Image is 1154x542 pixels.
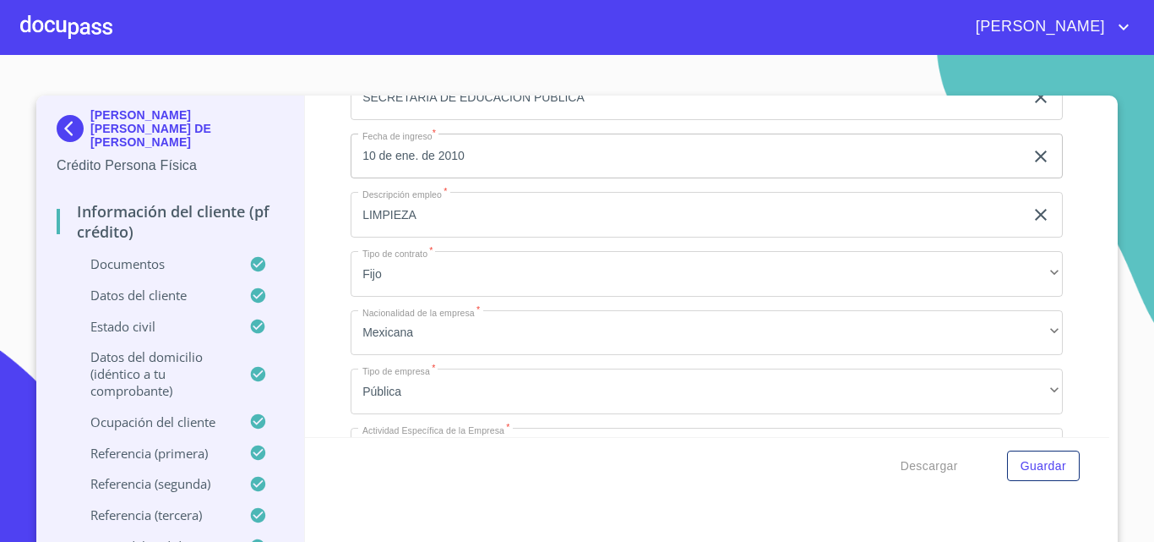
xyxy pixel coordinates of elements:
[57,156,284,176] p: Crédito Persona Física
[963,14,1134,41] button: account of current user
[1031,205,1051,225] button: clear input
[894,451,965,482] button: Descargar
[57,115,90,142] img: Docupass spot blue
[1031,87,1051,107] button: clear input
[57,287,249,304] p: Datos del cliente
[57,255,249,272] p: Documentos
[351,369,1063,414] div: Pública
[57,348,249,399] p: Datos del domicilio (idéntico a tu comprobante)
[57,108,284,156] div: [PERSON_NAME] [PERSON_NAME] DE [PERSON_NAME]
[963,14,1113,41] span: [PERSON_NAME]
[57,506,249,523] p: Referencia (tercera)
[57,445,249,462] p: Referencia (primera)
[57,318,249,335] p: Estado Civil
[351,251,1063,297] div: Fijo
[57,201,284,242] p: Información del cliente (PF crédito)
[57,413,249,430] p: Ocupación del Cliente
[90,108,284,149] p: [PERSON_NAME] [PERSON_NAME] DE [PERSON_NAME]
[1021,456,1066,477] span: Guardar
[901,456,958,477] span: Descargar
[1007,451,1080,482] button: Guardar
[351,310,1063,356] div: Mexicana
[57,475,249,492] p: Referencia (segunda)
